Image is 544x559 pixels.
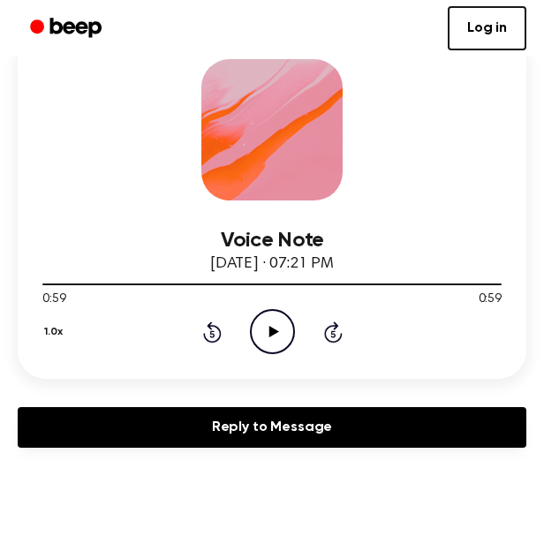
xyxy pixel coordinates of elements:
button: 1.0x [42,317,69,347]
span: 0:59 [42,291,65,309]
span: 0:59 [479,291,502,309]
span: [DATE] · 07:21 PM [210,256,334,272]
h3: Voice Note [42,229,502,253]
a: Reply to Message [18,407,526,448]
a: Log in [448,6,526,50]
a: Beep [18,11,117,46]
